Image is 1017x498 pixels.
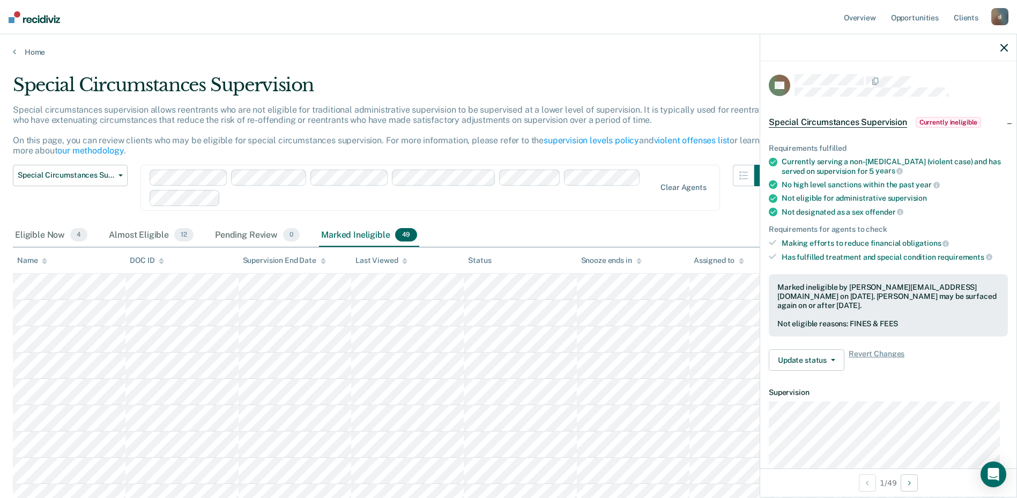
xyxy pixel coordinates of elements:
[355,256,407,265] div: Last Viewed
[777,283,999,310] div: Marked ineligible by [PERSON_NAME][EMAIL_ADDRESS][DOMAIN_NAME] on [DATE]. [PERSON_NAME] may be su...
[9,11,60,23] img: Recidiviz
[782,157,1008,175] div: Currently serving a non-[MEDICAL_DATA] (violent case) and has served on supervision for 5
[875,166,903,175] span: years
[777,319,999,328] div: Not eligible reasons: FINES & FEES
[18,171,114,180] span: Special Circumstances Supervision
[769,117,907,128] span: Special Circumstances Supervision
[213,224,302,247] div: Pending Review
[468,256,491,265] div: Status
[243,256,326,265] div: Supervision End Date
[544,135,639,145] a: supervision levels policy
[13,105,771,156] p: Special circumstances supervision allows reentrants who are not eligible for traditional administ...
[782,238,1008,248] div: Making efforts to reduce financial
[581,256,642,265] div: Snooze ends in
[782,194,1008,203] div: Not eligible for administrative
[395,228,417,242] span: 49
[13,47,1004,57] a: Home
[981,462,1006,487] div: Open Intercom Messenger
[938,253,992,261] span: requirements
[849,349,904,371] span: Revert Changes
[916,117,982,128] span: Currently ineligible
[769,349,844,371] button: Update status
[769,388,1008,397] dt: Supervision
[107,224,196,247] div: Almost Eligible
[859,474,876,492] button: Previous Opportunity
[769,225,1008,234] div: Requirements for agents to check
[916,180,939,189] span: year
[782,180,1008,189] div: No high level sanctions within the past
[13,224,90,247] div: Eligible Now
[660,183,706,192] div: Clear agents
[57,145,124,156] a: our methodology
[782,207,1008,217] div: Not designated as a sex
[17,256,47,265] div: Name
[888,194,927,202] span: supervision
[694,256,744,265] div: Assigned to
[174,228,194,242] span: 12
[70,228,87,242] span: 4
[283,228,300,242] span: 0
[902,239,949,247] span: obligations
[769,144,1008,153] div: Requirements fulfilled
[130,256,164,265] div: DOC ID
[782,252,1008,262] div: Has fulfilled treatment and special condition
[13,74,776,105] div: Special Circumstances Supervision
[319,224,419,247] div: Marked Ineligible
[901,474,918,492] button: Next Opportunity
[654,135,730,145] a: violent offenses list
[760,468,1016,497] div: 1 / 49
[760,105,1016,140] div: Special Circumstances SupervisionCurrently ineligible
[865,208,904,216] span: offender
[991,8,1008,25] div: d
